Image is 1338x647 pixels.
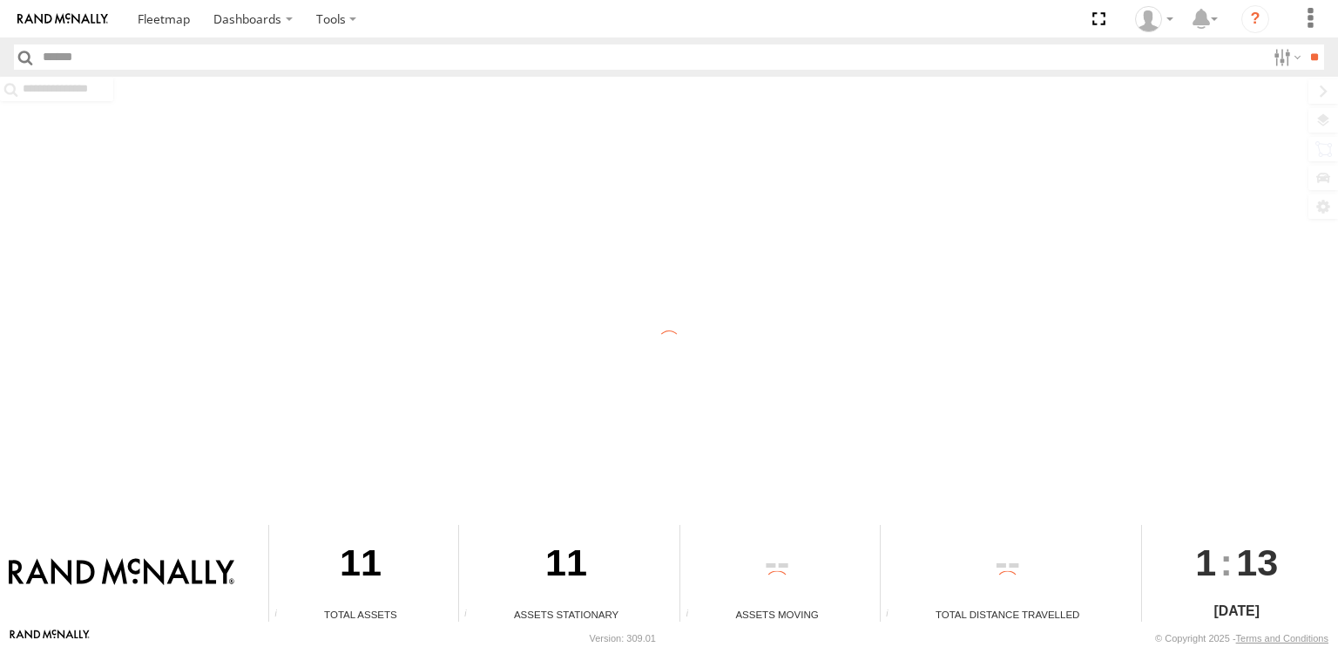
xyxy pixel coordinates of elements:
[269,609,295,622] div: Total number of Enabled Assets
[881,609,907,622] div: Total distance travelled by all assets within specified date range and applied filters
[17,13,108,25] img: rand-logo.svg
[269,607,452,622] div: Total Assets
[9,558,234,588] img: Rand McNally
[680,609,706,622] div: Total number of assets current in transit.
[459,607,673,622] div: Assets Stationary
[269,525,452,607] div: 11
[590,633,656,644] div: Version: 309.01
[1267,44,1304,70] label: Search Filter Options
[1241,5,1269,33] i: ?
[1236,525,1278,600] span: 13
[1155,633,1328,644] div: © Copyright 2025 -
[1142,525,1332,600] div: :
[1236,633,1328,644] a: Terms and Conditions
[1129,6,1179,32] div: Valeo Dash
[459,525,673,607] div: 11
[1142,601,1332,622] div: [DATE]
[881,607,1135,622] div: Total Distance Travelled
[10,630,90,647] a: Visit our Website
[1195,525,1216,600] span: 1
[459,609,485,622] div: Total number of assets current stationary.
[680,607,873,622] div: Assets Moving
